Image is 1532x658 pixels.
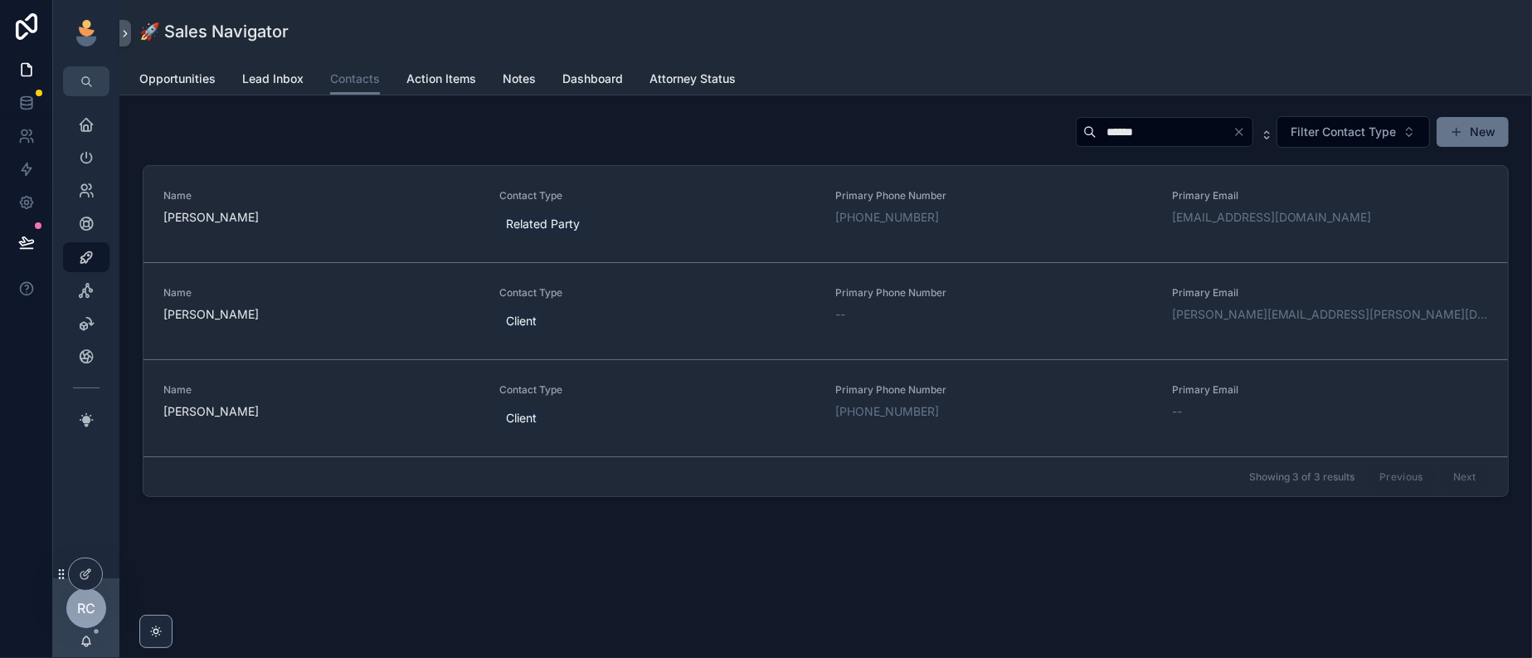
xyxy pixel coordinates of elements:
button: Select Button [1277,116,1430,148]
span: -- [1172,403,1182,420]
span: Opportunities [139,71,216,87]
a: Dashboard [562,64,623,97]
span: Filter Contact Type [1291,124,1396,140]
a: Notes [503,64,536,97]
span: Primary Phone Number [836,189,1152,202]
span: Dashboard [562,71,623,87]
span: Name [163,286,479,300]
span: Action Items [406,71,476,87]
div: scrollable content [53,96,119,459]
a: [PHONE_NUMBER] [836,403,940,420]
a: [PERSON_NAME][EMAIL_ADDRESS][PERSON_NAME][DOMAIN_NAME] [1172,306,1488,323]
span: -- [836,306,846,323]
a: [PHONE_NUMBER] [836,209,940,226]
a: Name[PERSON_NAME]Contact TypeRelated PartyPrimary Phone Number[PHONE_NUMBER]Primary Email[EMAIL_A... [143,166,1508,262]
a: Related Party [499,212,586,236]
a: Name[PERSON_NAME]Contact TypeClientPrimary Phone Number--Primary Email[PERSON_NAME][EMAIL_ADDRESS... [143,262,1508,359]
span: Attorney Status [649,71,736,87]
span: Contact Type [499,286,815,300]
h1: 🚀 Sales Navigator [139,20,289,43]
a: Contacts [330,64,380,95]
button: Clear [1233,125,1252,139]
button: New [1437,117,1509,147]
span: Primary Email [1172,383,1488,397]
span: Name [163,189,479,202]
span: [PERSON_NAME] [163,209,479,226]
span: [PERSON_NAME] [163,403,479,420]
span: Notes [503,71,536,87]
span: Contacts [330,71,380,87]
span: Primary Email [1172,286,1488,300]
span: Related Party [506,216,580,232]
span: Name [163,383,479,397]
span: Primary Email [1172,189,1488,202]
span: Lead Inbox [242,71,304,87]
span: Client [506,313,537,329]
a: Client [499,310,543,333]
span: Contact Type [499,189,815,202]
span: RC [77,598,95,618]
a: Client [499,407,543,430]
a: Opportunities [139,64,216,97]
a: Attorney Status [649,64,736,97]
a: Lead Inbox [242,64,304,97]
span: Showing 3 of 3 results [1249,470,1354,484]
span: [PERSON_NAME] [163,306,479,323]
a: Action Items [406,64,476,97]
span: Primary Phone Number [836,383,1152,397]
span: Client [506,410,537,426]
span: Primary Phone Number [836,286,1152,300]
span: Contact Type [499,383,815,397]
img: App logo [73,20,100,46]
a: [EMAIL_ADDRESS][DOMAIN_NAME] [1172,209,1372,226]
a: Name[PERSON_NAME]Contact TypeClientPrimary Phone Number[PHONE_NUMBER]Primary Email-- [143,359,1508,456]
